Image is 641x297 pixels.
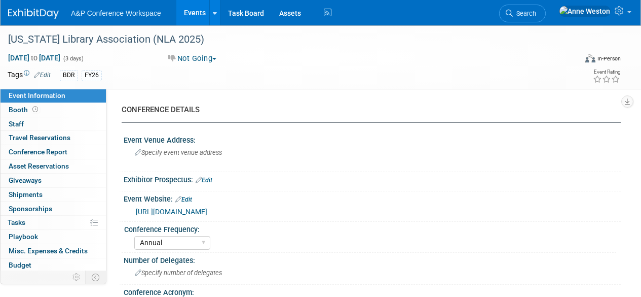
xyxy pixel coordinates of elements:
span: [DATE] [DATE] [8,53,61,62]
div: [US_STATE] Library Association (NLA 2025) [5,30,569,49]
span: Sponsorships [9,205,52,213]
span: to [29,54,39,62]
a: Shipments [1,188,106,202]
a: Booth [1,103,106,117]
div: FY26 [82,70,102,81]
a: Edit [34,72,51,79]
div: Conference Frequency: [124,222,616,235]
a: Misc. Expenses & Credits [1,244,106,258]
a: Playbook [1,230,106,244]
td: Tags [8,70,51,81]
span: Shipments [9,190,43,199]
span: Staff [9,120,24,128]
span: Specify number of delegates [135,269,222,277]
td: Toggle Event Tabs [86,271,106,284]
span: Conference Report [9,148,67,156]
a: Giveaways [1,174,106,187]
span: Asset Reservations [9,162,69,170]
a: Conference Report [1,145,106,159]
a: [URL][DOMAIN_NAME] [136,208,207,216]
a: Edit [196,177,212,184]
span: Specify event venue address [135,149,222,156]
a: Staff [1,117,106,131]
a: Event Information [1,89,106,103]
span: Playbook [9,233,38,241]
a: Tasks [1,216,106,229]
span: Budget [9,261,31,269]
div: CONFERENCE DETAILS [122,105,613,115]
div: Event Format [531,53,621,68]
a: Search [499,5,546,22]
img: Format-Inperson.png [585,54,595,62]
a: Budget [1,258,106,272]
span: A&P Conference Workspace [71,9,161,17]
a: Travel Reservations [1,131,106,145]
span: Booth not reserved yet [30,106,40,113]
div: BDR [60,70,78,81]
span: Tasks [8,218,25,226]
div: Event Website: [124,191,621,205]
img: Anne Weston [559,6,611,17]
span: Travel Reservations [9,134,70,142]
div: In-Person [597,55,621,62]
a: Edit [175,196,192,203]
span: Search [513,10,536,17]
img: ExhibitDay [8,9,59,19]
button: Not Going [165,53,220,64]
span: Misc. Expenses & Credits [9,247,88,255]
div: Number of Delegates: [124,253,621,266]
span: Booth [9,106,40,114]
span: Event Information [9,91,65,100]
span: (3 days) [62,55,84,62]
a: Sponsorships [1,202,106,216]
a: Asset Reservations [1,159,106,173]
div: Event Venue Address: [124,133,621,145]
span: Giveaways [9,176,42,184]
div: Event Rating [593,70,620,75]
td: Personalize Event Tab Strip [68,271,86,284]
div: Exhibitor Prospectus: [124,172,621,185]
